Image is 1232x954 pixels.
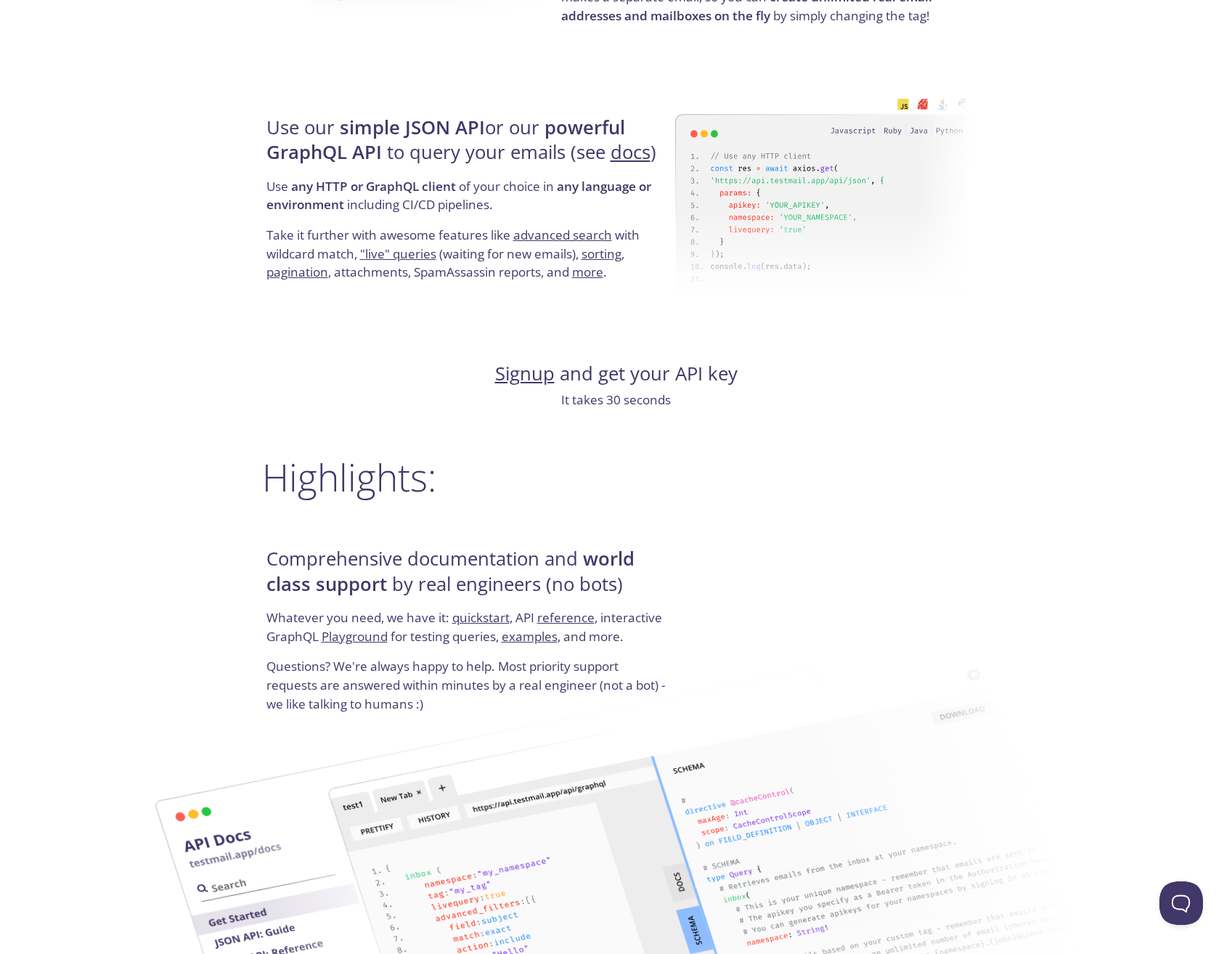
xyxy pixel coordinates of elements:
a: Playground [322,628,388,645]
img: api [675,82,971,311]
a: more [572,264,603,280]
h4: Use our or our to query your emails (see ) [266,115,671,177]
strong: powerful GraphQL API [266,115,625,165]
a: quickstart [452,609,510,626]
a: Signup [495,361,555,386]
h4: Comprehensive documentation and by real engineers (no bots) [266,547,671,608]
p: Take it further with awesome features like with wildcard match, (waiting for new emails), , , att... [266,226,671,282]
h4: and get your API key [262,362,971,386]
p: Use of your choice in including CI/CD pipelines. [266,177,671,226]
p: It takes 30 seconds [262,391,971,409]
a: docs [611,139,650,165]
a: advanced search [513,227,612,243]
strong: any language or environment [266,178,651,213]
strong: world class support [266,546,635,596]
h2: Highlights: [262,455,971,499]
strong: any HTTP or GraphQL client [291,178,456,195]
strong: simple JSON API [340,115,485,140]
a: examples [502,628,558,645]
a: pagination [266,264,328,280]
p: Questions? We're always happy to help. Most priority support requests are answered within minutes... [266,657,671,713]
iframe: Help Scout Beacon - Open [1159,881,1203,925]
p: Whatever you need, we have it: , API , interactive GraphQL for testing queries, , and more. [266,608,671,657]
a: sorting [582,245,621,262]
a: reference [537,609,595,626]
a: "live" queries [360,245,436,262]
